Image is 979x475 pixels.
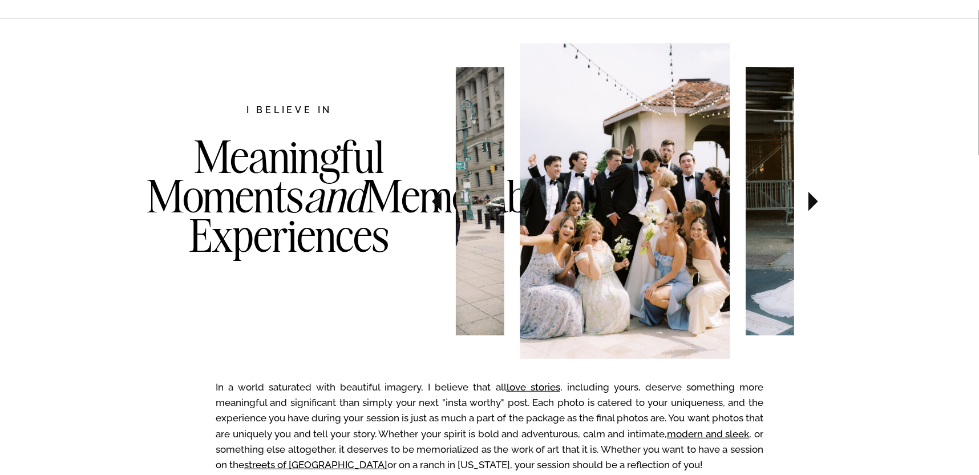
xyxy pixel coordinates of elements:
[147,137,432,301] h3: Meaningful Moments Memorable Experiences
[667,428,749,440] a: modern and sleek
[746,67,925,335] img: Bride in New York City with her dress train trailing behind her
[304,168,365,224] i: and
[244,459,387,470] a: streets of [GEOGRAPHIC_DATA]
[507,381,560,393] a: love stories
[520,43,730,359] img: Wedding party cheering for the bride and groom
[186,103,393,119] h2: I believe in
